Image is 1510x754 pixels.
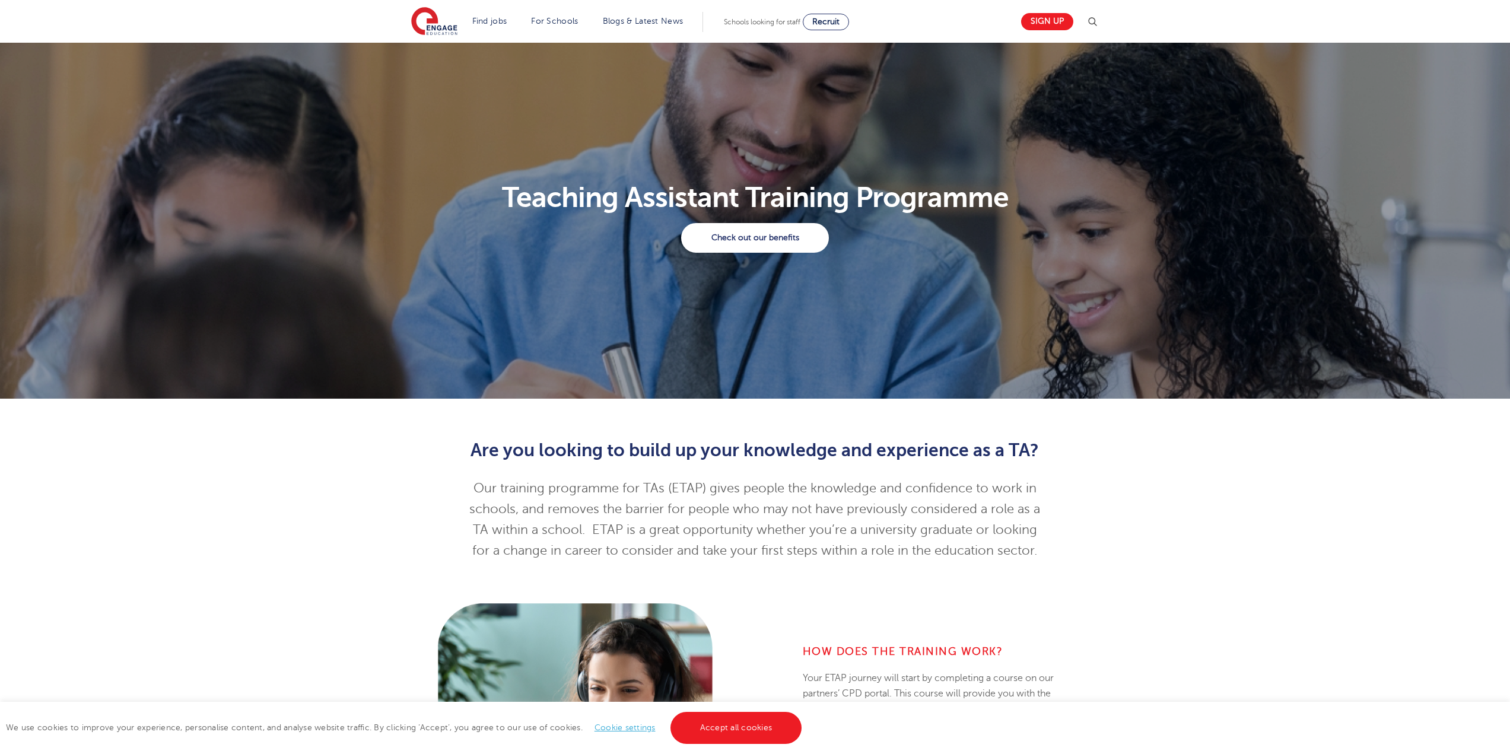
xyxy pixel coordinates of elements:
span: Are you looking to build up your knowledge and experience as a TA? [471,440,1039,460]
span: We use cookies to improve your experience, personalise content, and analyse website traffic. By c... [6,723,805,732]
span: Recruit [812,17,840,26]
h1: Teaching Assistant Training Programme [404,183,1106,212]
span: Your ETAP journey will start by completing a course on our partners’ CPD portal. This course will... [803,673,1054,746]
a: Cookie settings [595,723,656,732]
a: Find jobs [472,17,507,26]
a: Recruit [803,14,849,30]
b: How does the training work? [803,645,1003,657]
span: Our training programme for TAs (ETAP) gives people the knowledge and confidence to work in school... [469,481,1040,558]
a: Sign up [1021,13,1073,30]
img: Engage Education [411,7,457,37]
a: For Schools [531,17,578,26]
a: Check out our benefits [681,223,829,253]
a: Accept all cookies [670,712,802,744]
span: Schools looking for staff [724,18,800,26]
a: Blogs & Latest News [603,17,684,26]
